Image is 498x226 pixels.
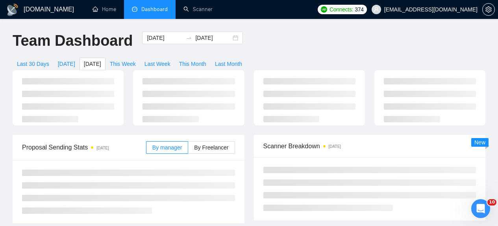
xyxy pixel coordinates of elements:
span: 374 [355,5,363,14]
span: New [474,139,485,146]
span: By Freelancer [194,144,228,151]
input: Start date [147,34,183,42]
span: setting [483,6,494,13]
span: Last 30 Days [17,60,49,68]
button: Last Month [211,58,246,70]
span: Last Month [215,60,242,68]
span: user [374,7,379,12]
span: Last Week [144,60,170,68]
span: swap-right [186,35,192,41]
span: to [186,35,192,41]
input: End date [195,34,231,42]
button: This Month [175,58,211,70]
button: Last 30 Days [13,58,54,70]
span: By manager [152,144,182,151]
button: This Week [106,58,140,70]
img: logo [6,4,19,16]
button: Last Week [140,58,175,70]
span: [DATE] [58,60,75,68]
span: [DATE] [84,60,101,68]
a: setting [482,6,495,13]
span: Connects: [330,5,353,14]
button: setting [482,3,495,16]
time: [DATE] [329,144,341,149]
a: searchScanner [183,6,213,13]
span: Dashboard [141,6,168,13]
a: homeHome [93,6,116,13]
time: [DATE] [96,146,109,150]
iframe: Intercom live chat [471,199,490,218]
h1: Team Dashboard [13,32,133,50]
img: upwork-logo.png [321,6,327,13]
button: [DATE] [54,58,80,70]
span: Scanner Breakdown [263,141,476,151]
span: This Week [110,60,136,68]
span: Proposal Sending Stats [22,142,146,152]
span: 10 [487,199,496,205]
span: This Month [179,60,206,68]
button: [DATE] [80,58,106,70]
span: dashboard [132,6,137,12]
